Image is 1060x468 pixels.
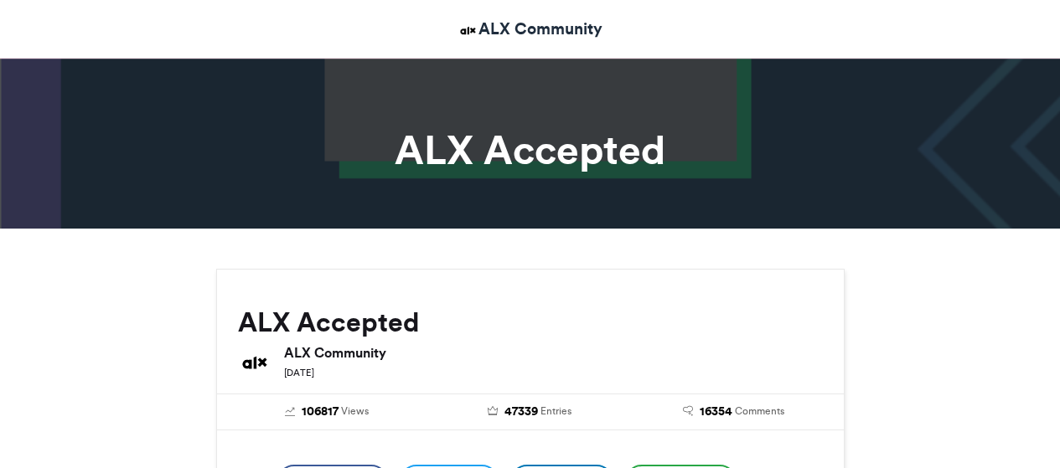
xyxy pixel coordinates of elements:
span: 47339 [504,403,538,421]
h1: ALX Accepted [65,130,995,170]
a: 16354 Comments [644,403,823,421]
span: Comments [735,404,784,419]
a: 106817 Views [238,403,416,421]
img: ALX Community [458,20,478,41]
img: ALX Community [238,346,271,379]
h6: ALX Community [284,346,823,359]
a: ALX Community [458,17,602,41]
span: 106817 [302,403,339,421]
h2: ALX Accepted [238,307,823,337]
span: 16354 [700,403,732,421]
span: Views [341,404,369,419]
small: [DATE] [284,367,314,378]
span: Entries [540,404,571,419]
a: 47339 Entries [441,403,619,421]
